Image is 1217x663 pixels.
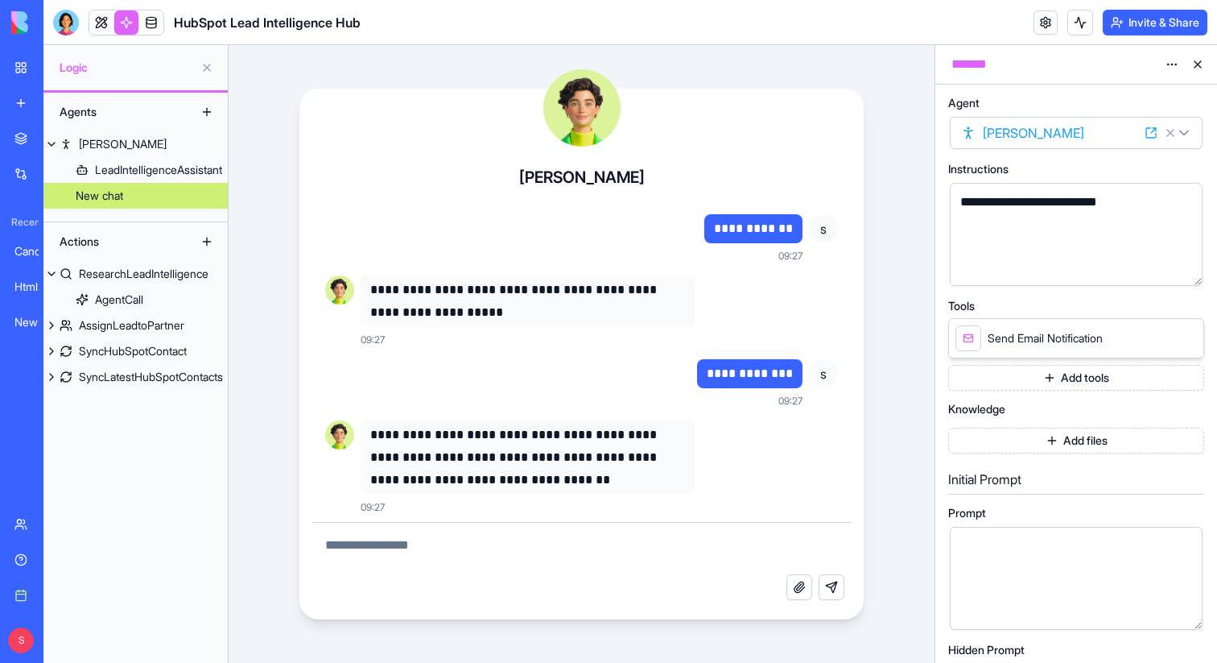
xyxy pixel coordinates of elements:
span: s [809,214,838,243]
div: Html2Pdf [14,279,60,295]
span: s [809,359,838,388]
div: AgentCall [95,292,143,308]
div: Agents [52,99,180,125]
h5: Initial Prompt [948,470,1204,489]
span: Send Email Notification [988,330,1103,346]
span: 09:27 [361,501,385,514]
div: [PERSON_NAME] [79,136,167,152]
div: Actions [52,229,180,255]
div: AssignLeadtoPartner [79,317,184,334]
span: Knowledge [948,404,1005,415]
div: SyncHubSpotContact [79,343,187,359]
div: Candidate Draft Creator [14,243,60,259]
div: LeadIntelligenceAssistant [95,162,222,178]
span: 09:27 [778,395,802,408]
button: Invite & Share [1103,10,1207,35]
a: SyncLatestHubSpotContacts [43,364,228,390]
a: New App [5,306,69,338]
a: LeadIntelligenceAssistant [43,157,228,183]
h1: HubSpot Lead Intelligence Hub [174,13,361,32]
a: AssignLeadtoPartner [43,313,228,338]
div: ResearchLeadIntelligence [79,266,208,282]
span: Tools [948,300,975,312]
span: S [8,628,34,653]
span: Recent [5,216,39,229]
span: Agent [948,97,980,109]
span: Prompt [948,508,986,519]
button: Add files [948,428,1204,454]
a: [PERSON_NAME] [43,131,228,157]
a: SyncHubSpotContact [43,338,228,364]
span: Hidden Prompt [948,644,1025,656]
span: 09:27 [361,334,385,346]
div: New chat [76,188,123,204]
a: Candidate Draft Creator [5,235,69,267]
a: New chat [43,183,228,209]
button: Add tools [948,365,1204,391]
span: 09:27 [778,250,802,263]
img: logo [11,11,111,34]
span: Logic [60,60,194,76]
img: Morgan_agent_mu5qr9.png [325,421,354,450]
span: Instructions [948,164,1009,175]
img: Morgan_agent_mu5qr9.png [325,276,354,305]
a: ResearchLeadIntelligence [43,261,228,287]
a: Html2Pdf [5,271,69,303]
div: New App [14,314,60,330]
div: SyncLatestHubSpotContacts [79,369,223,385]
a: AgentCall [43,287,228,313]
h4: [PERSON_NAME] [519,166,645,189]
